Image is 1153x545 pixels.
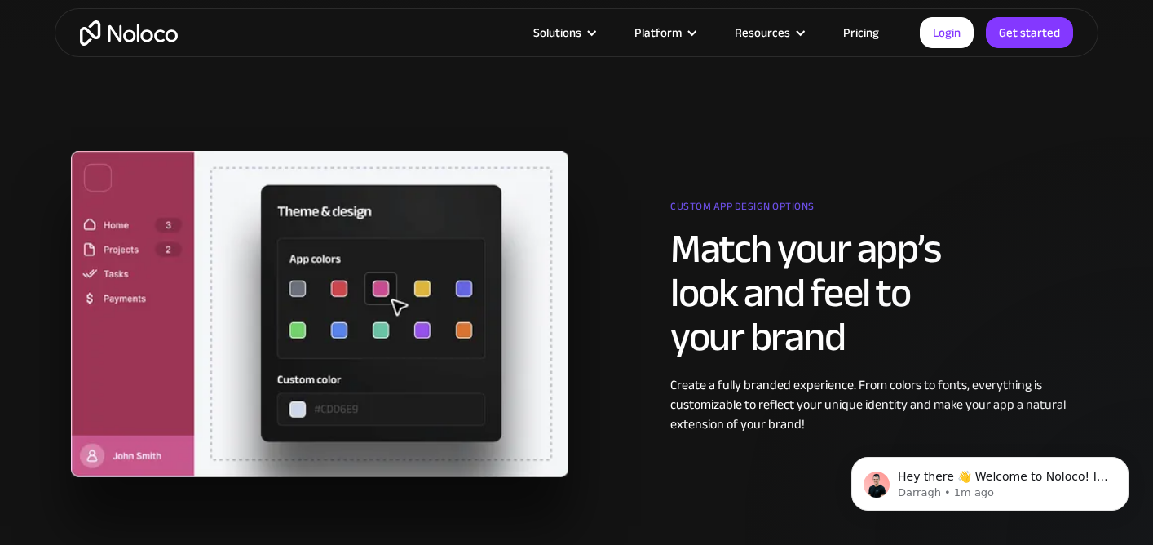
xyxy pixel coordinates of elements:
[80,20,178,46] a: home
[670,375,1082,434] div: Create a fully branded experience. From colors to fonts, everything is customizable to reflect yo...
[827,423,1153,537] iframe: Intercom notifications message
[614,22,714,43] div: Platform
[634,22,682,43] div: Platform
[735,22,790,43] div: Resources
[513,22,614,43] div: Solutions
[920,17,974,48] a: Login
[533,22,581,43] div: Solutions
[986,17,1073,48] a: Get started
[670,227,1082,359] h2: Match your app’s look and feel to your brand
[714,22,823,43] div: Resources
[670,194,1082,227] div: Custom app design options
[823,22,899,43] a: Pricing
